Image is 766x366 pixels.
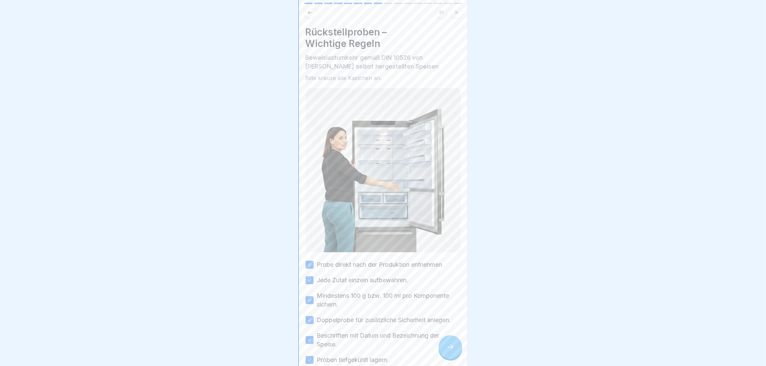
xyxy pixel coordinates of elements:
label: Beschriften mit Datum und Bezeichnung der Speise. [317,331,461,349]
label: Proben tiefgekühlt lagern. [317,356,389,364]
div: Bitte kreuze alle Kästchen an. [306,75,461,81]
p: Beweislastumkehr gemäß DIN 10526 von [PERSON_NAME] selbst hergestellten Speisen [306,53,461,71]
label: Jede Zutat einzeln aufbewahren. [317,276,408,285]
label: Probe direkt nach der Produktion entnehmen. [317,260,444,269]
label: Doppelprobe für zusätzliche Sicherheit anlegen. [317,316,451,324]
label: Mindestens 100 g bzw. 100 ml pro Komponente sichern. [317,291,461,309]
h4: Rückstellproben – Wichtige Regeln [306,26,461,49]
